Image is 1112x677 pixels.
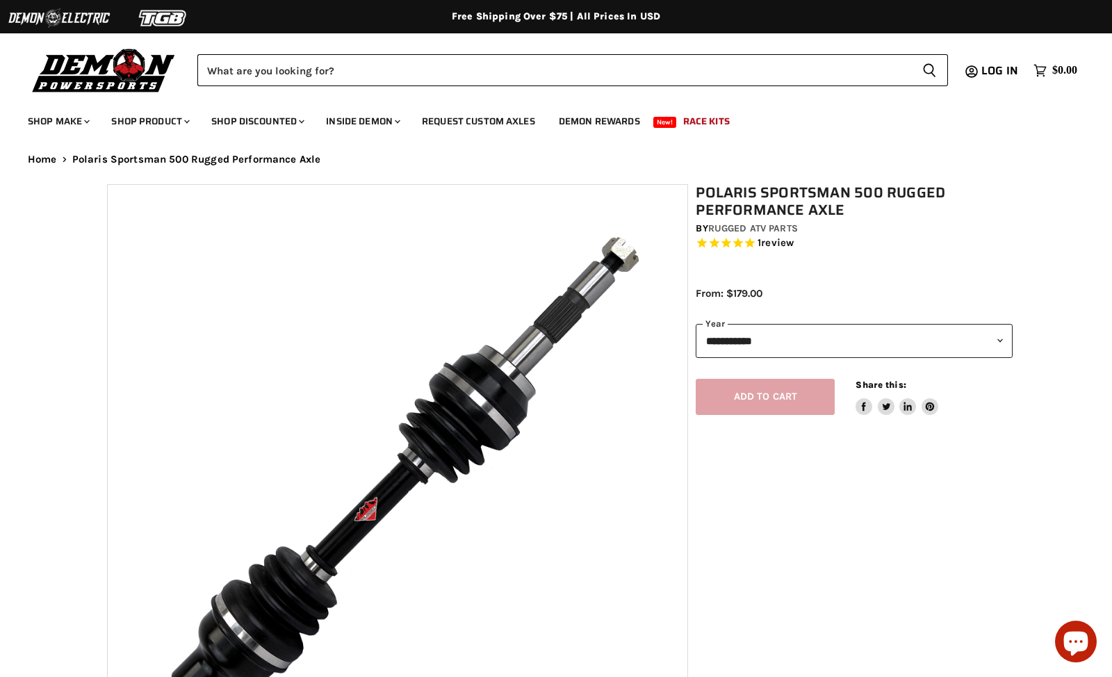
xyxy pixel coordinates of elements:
[1051,621,1101,666] inbox-online-store-chat: Shopify online store chat
[197,54,948,86] form: Product
[975,65,1027,77] a: Log in
[673,107,740,136] a: Race Kits
[17,107,98,136] a: Shop Make
[17,101,1074,136] ul: Main menu
[1052,64,1077,77] span: $0.00
[696,324,1013,358] select: year
[856,380,906,390] span: Share this:
[696,236,1013,251] span: Rated 5.0 out of 5 stars 1 reviews
[72,154,321,165] span: Polaris Sportsman 500 Rugged Performance Axle
[548,107,651,136] a: Demon Rewards
[911,54,948,86] button: Search
[856,379,938,416] aside: Share this:
[197,54,911,86] input: Search
[696,184,1013,219] h1: Polaris Sportsman 500 Rugged Performance Axle
[7,5,111,31] img: Demon Electric Logo 2
[28,45,180,95] img: Demon Powersports
[708,222,798,234] a: Rugged ATV Parts
[758,237,794,250] span: 1 reviews
[411,107,546,136] a: Request Custom Axles
[28,154,57,165] a: Home
[316,107,409,136] a: Inside Demon
[653,117,677,128] span: New!
[101,107,198,136] a: Shop Product
[981,62,1018,79] span: Log in
[761,237,794,250] span: review
[1027,60,1084,81] a: $0.00
[696,221,1013,236] div: by
[111,5,215,31] img: TGB Logo 2
[201,107,313,136] a: Shop Discounted
[696,287,762,300] span: From: $179.00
